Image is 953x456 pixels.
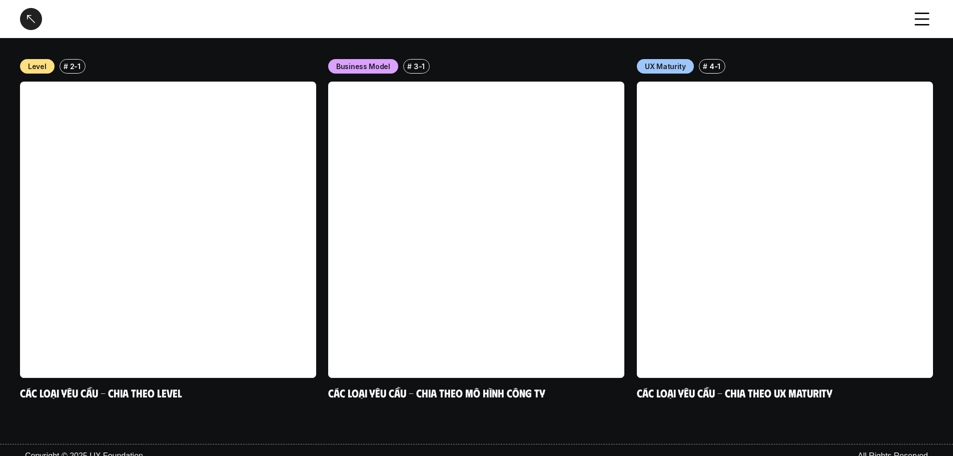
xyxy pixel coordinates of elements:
a: Các loại yêu cầu - Chia theo UX Maturity [637,386,832,399]
a: Các loại yêu cầu - Chia theo level [20,386,182,399]
p: Level [28,61,47,72]
p: 2-1 [70,61,81,72]
h6: # [64,63,68,70]
p: 3-1 [414,61,425,72]
h6: # [407,63,412,70]
p: Business Model [336,61,390,72]
p: 4-1 [709,61,720,72]
h6: # [702,63,707,70]
a: Các loại yêu cầu - Chia theo mô hình công ty [328,386,545,399]
p: UX Maturity [645,61,686,72]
